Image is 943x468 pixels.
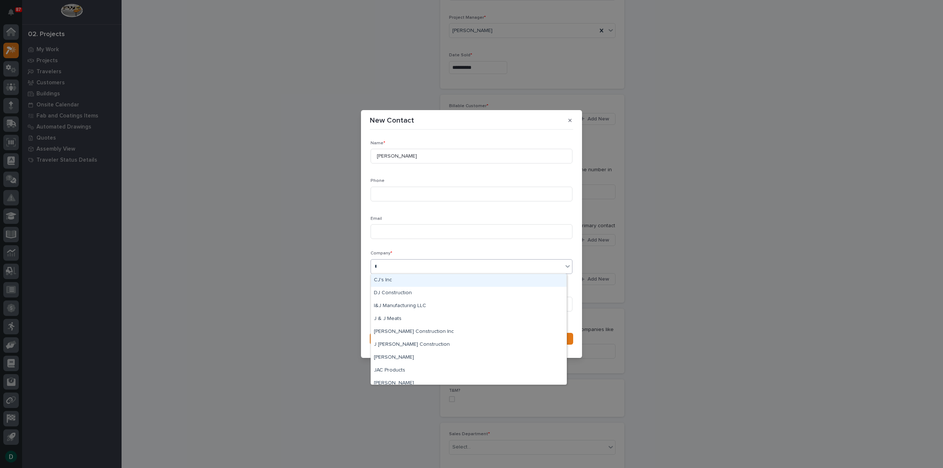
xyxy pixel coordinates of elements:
span: Name [371,141,385,145]
div: CJ's Inc [371,274,567,287]
div: J Homan Construction [371,338,567,351]
span: Company [371,251,392,256]
div: J & J Meats [371,313,567,326]
div: Jack Eriksson [371,377,567,390]
span: Email [371,217,382,221]
div: I&J Manufacturing LLC [371,300,567,313]
button: Save [370,333,573,345]
div: JAC Products [371,364,567,377]
p: New Contact [370,116,414,125]
span: Phone [371,179,385,183]
div: J R Grady [371,351,567,364]
div: J A Wagner Construction Inc [371,326,567,338]
div: DJ Construction [371,287,567,300]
